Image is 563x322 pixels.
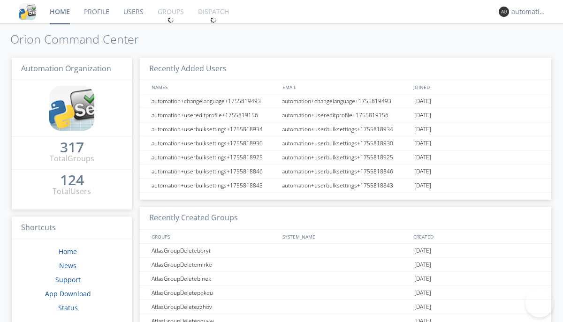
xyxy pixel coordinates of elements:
[49,86,94,131] img: cddb5a64eb264b2086981ab96f4c1ba7
[53,186,91,197] div: Total Users
[499,7,509,17] img: 373638.png
[149,108,279,122] div: automation+usereditprofile+1755819156
[414,179,431,193] span: [DATE]
[280,108,412,122] div: automation+usereditprofile+1755819156
[411,230,542,243] div: CREATED
[149,122,279,136] div: automation+userbulksettings+1755818934
[414,122,431,136] span: [DATE]
[149,230,278,243] div: GROUPS
[280,80,411,94] div: EMAIL
[60,142,84,153] a: 317
[167,17,174,23] img: spin.svg
[414,286,431,300] span: [DATE]
[58,303,78,312] a: Status
[12,217,132,240] h3: Shortcuts
[60,175,84,185] div: 124
[149,136,279,150] div: automation+userbulksettings+1755818930
[140,244,551,258] a: AtlasGroupDeleteboryt[DATE]
[149,165,279,178] div: automation+userbulksettings+1755818846
[414,300,431,314] span: [DATE]
[60,175,84,186] a: 124
[149,94,279,108] div: automation+changelanguage+1755819493
[414,136,431,150] span: [DATE]
[19,3,36,20] img: cddb5a64eb264b2086981ab96f4c1ba7
[414,165,431,179] span: [DATE]
[525,289,554,317] iframe: Toggle Customer Support
[21,63,111,74] span: Automation Organization
[414,108,431,122] span: [DATE]
[59,261,76,270] a: News
[149,179,279,192] div: automation+userbulksettings+1755818843
[414,258,431,272] span: [DATE]
[140,300,551,314] a: AtlasGroupDeletezzhov[DATE]
[140,179,551,193] a: automation+userbulksettings+1755818843automation+userbulksettings+1755818843[DATE]
[149,244,279,257] div: AtlasGroupDeleteboryt
[140,136,551,150] a: automation+userbulksettings+1755818930automation+userbulksettings+1755818930[DATE]
[511,7,547,16] div: automation+atlas0009
[210,17,217,23] img: spin.svg
[149,80,278,94] div: NAMES
[140,165,551,179] a: automation+userbulksettings+1755818846automation+userbulksettings+1755818846[DATE]
[59,247,77,256] a: Home
[411,80,542,94] div: JOINED
[414,272,431,286] span: [DATE]
[280,165,412,178] div: automation+userbulksettings+1755818846
[414,244,431,258] span: [DATE]
[149,150,279,164] div: automation+userbulksettings+1755818925
[140,94,551,108] a: automation+changelanguage+1755819493automation+changelanguage+1755819493[DATE]
[149,286,279,300] div: AtlasGroupDeletepqkqu
[140,286,551,300] a: AtlasGroupDeletepqkqu[DATE]
[280,122,412,136] div: automation+userbulksettings+1755818934
[280,230,411,243] div: SYSTEM_NAME
[140,258,551,272] a: AtlasGroupDeletemlrke[DATE]
[45,289,91,298] a: App Download
[140,108,551,122] a: automation+usereditprofile+1755819156automation+usereditprofile+1755819156[DATE]
[50,153,94,164] div: Total Groups
[140,150,551,165] a: automation+userbulksettings+1755818925automation+userbulksettings+1755818925[DATE]
[280,94,412,108] div: automation+changelanguage+1755819493
[60,142,84,152] div: 317
[280,136,412,150] div: automation+userbulksettings+1755818930
[149,300,279,314] div: AtlasGroupDeletezzhov
[140,207,551,230] h3: Recently Created Groups
[280,179,412,192] div: automation+userbulksettings+1755818843
[140,122,551,136] a: automation+userbulksettings+1755818934automation+userbulksettings+1755818934[DATE]
[140,58,551,81] h3: Recently Added Users
[149,258,279,271] div: AtlasGroupDeletemlrke
[414,94,431,108] span: [DATE]
[280,150,412,164] div: automation+userbulksettings+1755818925
[140,272,551,286] a: AtlasGroupDeletebinek[DATE]
[149,272,279,285] div: AtlasGroupDeletebinek
[55,275,81,284] a: Support
[414,150,431,165] span: [DATE]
